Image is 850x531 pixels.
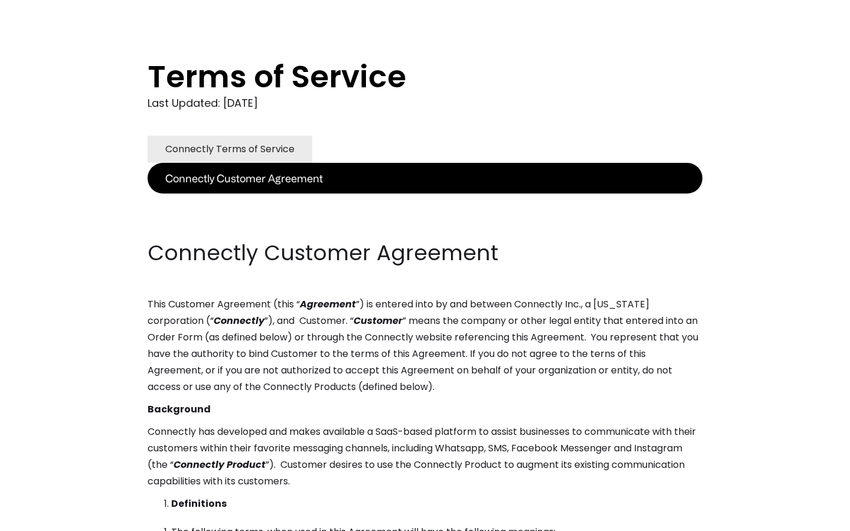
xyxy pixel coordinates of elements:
[148,296,702,395] p: This Customer Agreement (this “ ”) is entered into by and between Connectly Inc., a [US_STATE] co...
[171,497,227,510] strong: Definitions
[354,314,403,327] em: Customer
[148,238,702,268] h2: Connectly Customer Agreement
[148,194,702,210] p: ‍
[174,458,266,471] em: Connectly Product
[12,509,71,527] aside: Language selected: English
[214,314,264,327] em: Connectly
[24,510,71,527] ul: Language list
[148,59,655,94] h1: Terms of Service
[148,424,702,490] p: Connectly has developed and makes available a SaaS-based platform to assist businesses to communi...
[148,94,702,112] div: Last Updated: [DATE]
[300,297,356,311] em: Agreement
[148,402,211,416] strong: Background
[165,170,323,186] div: Connectly Customer Agreement
[165,141,295,158] div: Connectly Terms of Service
[148,216,702,232] p: ‍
